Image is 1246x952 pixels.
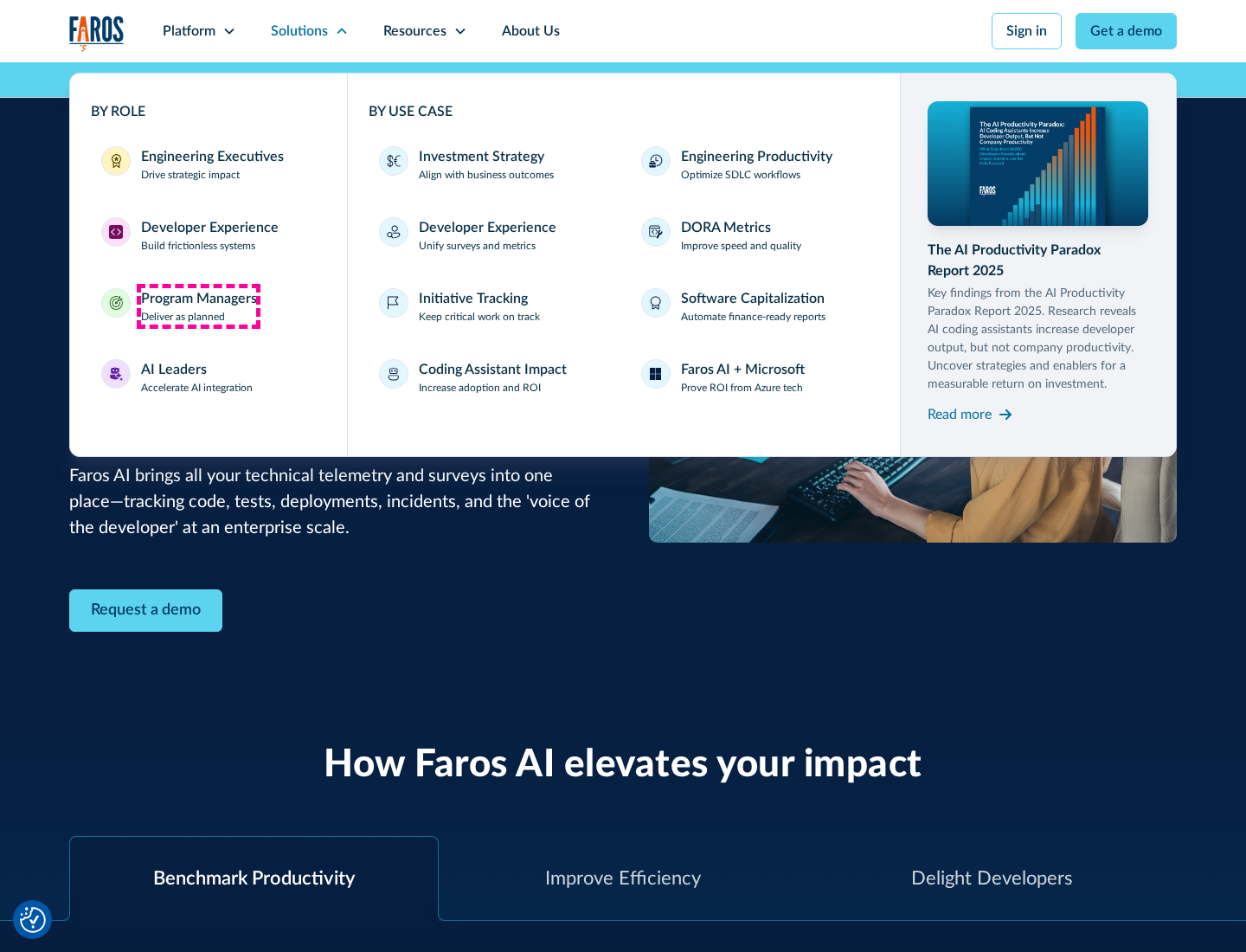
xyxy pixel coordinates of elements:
[91,136,326,193] a: Engineering ExecutivesEngineering ExecutivesDrive strategic impact
[681,217,771,238] div: DORA Metrics
[141,288,257,309] div: Program Managers
[141,380,253,396] p: Accelerate AI integration
[109,225,123,239] img: Developer Experience
[928,240,1149,281] div: The AI Productivity Paradox Report 2025
[141,309,225,325] p: Deliver as planned
[992,13,1062,49] a: Sign in
[419,380,541,396] p: Increase adoption and ROI
[631,278,879,335] a: Software CapitalizationAutomate finance-ready reports
[681,146,832,167] div: Engineering Productivity
[324,743,922,788] h2: How Faros AI elevates your impact
[419,288,528,309] div: Initiative Tracking
[419,217,556,238] div: Developer Experience
[20,907,46,933] button: Cookie Settings
[545,865,701,893] div: Improve Efficiency
[681,288,825,309] div: Software Capitalization
[109,367,123,381] img: AI Leaders
[69,16,125,51] a: home
[141,146,284,167] div: Engineering Executives
[69,589,222,632] a: Contact Modal
[681,380,803,396] p: Prove ROI from Azure tech
[141,238,255,254] p: Build frictionless systems
[928,404,992,425] div: Read more
[681,359,805,380] div: Faros AI + Microsoft
[383,21,446,42] div: Resources
[91,349,326,406] a: AI LeadersAI LeadersAccelerate AI integration
[369,101,879,122] div: BY USE CASE
[69,16,125,51] img: Logo of the analytics and reporting company Faros.
[419,146,544,167] div: Investment Strategy
[69,62,1177,457] nav: Solutions
[419,359,567,380] div: Coding Assistant Impact
[681,167,800,183] p: Optimize SDLC workflows
[419,167,554,183] p: Align with business outcomes
[91,101,326,122] div: BY ROLE
[271,21,328,42] div: Solutions
[91,207,326,264] a: Developer ExperienceDeveloper ExperienceBuild frictionless systems
[369,278,617,335] a: Initiative TrackingKeep critical work on track
[681,309,825,325] p: Automate finance-ready reports
[928,285,1149,394] p: Key findings from the AI Productivity Paradox Report 2025. Research reveals AI coding assistants ...
[419,238,536,254] p: Unify surveys and metrics
[69,385,597,541] p: You power developer velocity and efficiency, but without unified insights, prioritizing the right...
[91,278,326,335] a: Program ManagersProgram ManagersDeliver as planned
[163,21,215,42] div: Platform
[369,136,617,193] a: Investment StrategyAlign with business outcomes
[141,217,279,238] div: Developer Experience
[681,238,801,254] p: Improve speed and quality
[928,101,1149,428] a: The AI Productivity Paradox Report 2025Key findings from the AI Productivity Paradox Report 2025....
[631,349,879,406] a: Faros AI + MicrosoftProve ROI from Azure tech
[369,207,617,264] a: Developer ExperienceUnify surveys and metrics
[109,154,123,168] img: Engineering Executives
[141,359,207,380] div: AI Leaders
[1076,13,1177,49] a: Get a demo
[631,207,879,264] a: DORA MetricsImprove speed and quality
[419,309,540,325] p: Keep critical work on track
[20,907,46,933] img: Revisit consent button
[109,296,123,310] img: Program Managers
[141,167,240,183] p: Drive strategic impact
[911,865,1073,893] div: Delight Developers
[153,865,355,893] div: Benchmark Productivity
[369,349,617,406] a: Coding Assistant ImpactIncrease adoption and ROI
[631,136,879,193] a: Engineering ProductivityOptimize SDLC workflows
